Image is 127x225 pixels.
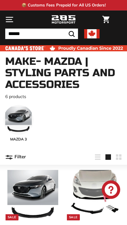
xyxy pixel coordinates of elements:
div: Sale [6,214,18,220]
inbox-online-store-chat: Shopify online store chat [100,180,122,200]
h1: Make- Mazda | Styling Parts and Accessories [5,56,122,90]
img: Logo_285_Motorsport_areodynamics_components [51,14,76,25]
span: MAZDA 3 [3,136,34,142]
img: 2010 mazdaspeed3 front lip [69,170,120,221]
input: Search [5,29,78,39]
a: MAZDA 3 [3,105,34,142]
div: Sale [67,214,80,220]
p: 📦 Customs Fees Prepaid for All US Orders! [22,2,106,8]
button: Filter [5,150,26,164]
p: 6 products [5,93,122,100]
a: Cart [99,11,113,28]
